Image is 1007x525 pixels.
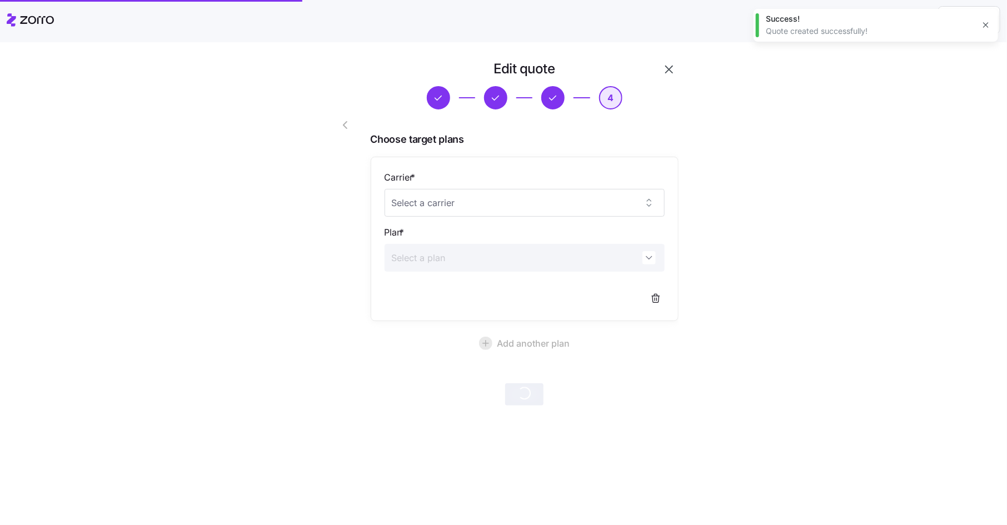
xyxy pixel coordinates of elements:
div: Quote created successfully! [766,26,974,37]
span: Choose target plans [371,132,679,148]
div: Success! [766,13,974,24]
input: Select a carrier [385,189,665,217]
input: Select a plan [385,244,665,272]
button: Add another plan [371,330,679,357]
h1: Edit quote [494,60,555,77]
label: Plan [385,226,407,239]
svg: add icon [479,337,492,350]
label: Carrier [385,171,418,184]
span: Add another plan [497,337,570,350]
button: 4 [599,86,622,109]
